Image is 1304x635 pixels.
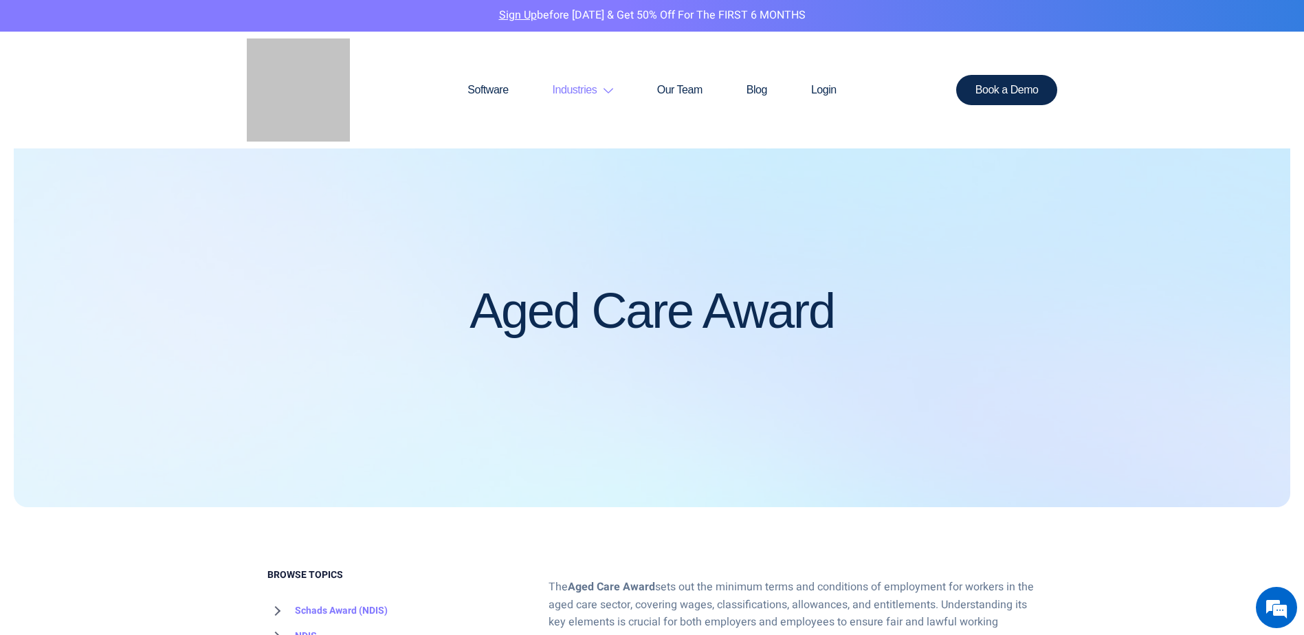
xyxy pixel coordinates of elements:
a: Schads Award (NDIS) [267,598,388,624]
strong: Aged Care Award [568,579,655,595]
a: Industries [531,57,635,123]
span: Book a Demo [975,85,1039,96]
h1: Aged Care Award [469,284,835,338]
a: Blog [725,57,789,123]
a: Login [789,57,859,123]
p: before [DATE] & Get 50% Off for the FIRST 6 MONTHS [10,7,1294,25]
a: Our Team [635,57,725,123]
a: Software [445,57,530,123]
a: Book a Demo [956,75,1058,105]
a: Sign Up [499,7,537,23]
